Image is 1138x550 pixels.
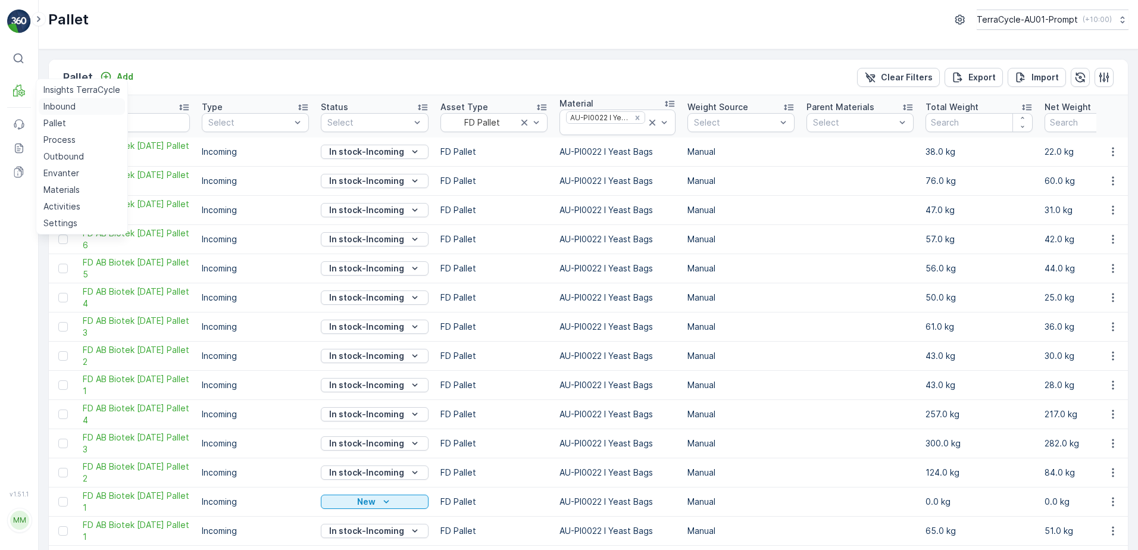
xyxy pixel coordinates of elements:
p: Incoming [202,321,309,333]
a: FD AB Biotek 06.10.2025 Pallet 3 [83,315,190,339]
p: FD Pallet [440,496,548,508]
button: In stock-Incoming [321,203,429,217]
p: Incoming [202,292,309,304]
p: Manual [687,437,795,449]
p: In stock-Incoming [329,379,404,391]
p: FD Pallet [440,262,548,274]
p: Incoming [202,379,309,391]
span: First Weight : [10,235,67,245]
a: FD AB Biotek 06.10.2025 Pallet 2 [83,344,190,368]
p: 1674604878288630G [515,10,621,24]
a: FD AB Biotek 06.10.2025 Pallet 6 [83,227,190,251]
p: 38.0 kg [926,146,1033,158]
p: FD Pallet [440,233,548,245]
p: Manual [687,175,795,187]
div: Toggle Row Selected [58,293,68,302]
p: AU-PI0022 I Yeast Bags [559,292,676,304]
a: FD AB Biotek 06.10.2025 Pallet 5 [83,257,190,280]
span: v 1.51.1 [7,490,31,498]
p: FD Pallet [440,321,548,333]
p: Export [968,71,996,83]
p: Material [559,98,593,110]
div: Toggle Row Selected [58,351,68,361]
p: In stock-Incoming [329,204,404,216]
p: Manual [687,262,795,274]
button: In stock-Incoming [321,320,429,334]
p: Incoming [202,496,309,508]
p: Pallet [48,10,89,29]
a: FD AB Biotek 19.09.2025 Pallet 2 [83,461,190,485]
p: New [357,496,376,508]
p: AU-PI0022 I Yeast Bags [559,467,676,479]
span: FD AB Biotek [DATE] Pallet 1 [83,490,190,514]
span: [DATE] [63,215,91,225]
p: 76.0 kg [926,175,1033,187]
a: FD AB Biotek 19.09.2025 Pallet 4 [83,402,190,426]
span: 1.36 kg [67,235,96,245]
img: logo [7,10,31,33]
p: 47.0 kg [926,204,1033,216]
span: FD AB Biotek [DATE] Pallet 4 [83,402,190,426]
p: Pallet [63,69,93,86]
p: Manual [687,146,795,158]
p: 61.0 kg [926,321,1033,333]
a: FD AB Biotek 12.09.2025 Pallet 1 [83,490,190,514]
span: FD AB Biotek [DATE] Pallet 1 [83,373,190,397]
input: Search [83,113,190,132]
span: Name : [10,195,39,205]
p: Manual [687,408,795,420]
div: Toggle Row Selected [58,410,68,419]
div: Toggle Row Selected [58,235,68,244]
span: 1674604878288630G [39,195,130,205]
p: FD Pallet [440,525,548,537]
span: FD AB Biotek [DATE] Pallet 7 [83,198,190,222]
p: AU-PI0022 I Yeast Bags [559,437,676,449]
button: Export [945,68,1003,87]
p: Weight Source [687,101,748,113]
a: FD AB Biotek 09.09.2025 Pallet 1 [83,519,190,543]
p: In stock-Incoming [329,175,404,187]
span: FD AB Biotek [DATE] Pallet 3 [83,432,190,455]
button: In stock-Incoming [321,145,429,159]
button: In stock-Incoming [321,436,429,451]
button: In stock-Incoming [321,290,429,305]
span: Arrive Date : [10,215,63,225]
p: TerraCycle-AU01-Prompt [977,14,1078,26]
div: MM [10,511,29,530]
a: FD AB Biotek 19.09.2025 Pallet 3 [83,432,190,455]
span: Material Type : [10,254,73,264]
p: In stock-Incoming [329,437,404,449]
p: Incoming [202,233,309,245]
a: FD AB Biotek 06.10.2025 Pallet 8 [83,169,190,193]
span: FD AB Biotek [DATE] Pallet 2 [83,461,190,485]
button: In stock-Incoming [321,407,429,421]
div: Remove AU-PI0022 I Yeast Bags [631,113,644,123]
span: FD AB Biotek [DATE] Pallet 2 [83,344,190,368]
p: AU-PI0022 I Yeast Bags [559,379,676,391]
button: In stock-Incoming [321,524,429,538]
p: Clear Filters [881,71,933,83]
button: TerraCycle-AU01-Prompt(+10:00) [977,10,1128,30]
p: AU-PI0022 I Yeast Bags [559,262,676,274]
span: FD AB Biotek [DATE] Pallet 9 [83,140,190,164]
div: Toggle Row Selected [58,322,68,332]
p: Select [327,117,410,129]
p: In stock-Incoming [329,350,404,362]
div: Toggle Row Selected [58,439,68,448]
p: AU-PI0022 I Yeast Bags [559,233,676,245]
span: 1.36 kg [66,274,95,284]
p: 65.0 kg [926,525,1033,537]
p: Manual [687,496,795,508]
p: In stock-Incoming [329,467,404,479]
div: Toggle Row Selected [58,497,68,507]
button: Add [95,70,138,84]
p: 56.0 kg [926,262,1033,274]
span: FD AB Biotek [DATE] Pallet 3 [83,315,190,339]
p: Incoming [202,525,309,537]
p: AU-PI0022 I Yeast Bags [559,525,676,537]
p: 43.0 kg [926,350,1033,362]
p: Incoming [202,146,309,158]
a: FD AB Biotek 06.10.2025 Pallet 4 [83,286,190,310]
p: FD Pallet [440,350,548,362]
span: 0 kg [67,293,85,304]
